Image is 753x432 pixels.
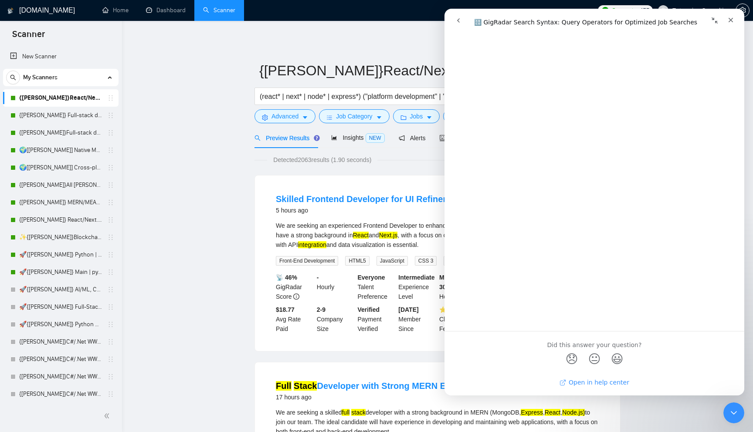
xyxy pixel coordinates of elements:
[443,109,493,123] button: userClientcaret-down
[356,273,397,301] div: Talent Preference
[146,7,186,14] a: dashboardDashboard
[356,305,397,334] div: Payment Verified
[19,368,102,385] a: {[PERSON_NAME]}C#/.Net WW - best match (<1 month)
[400,114,407,121] span: folder
[23,69,58,86] span: My Scanners
[107,373,114,380] span: holder
[444,256,466,266] span: jQuery
[345,256,369,266] span: HTML5
[358,306,380,313] b: Verified
[276,381,292,391] mark: Full
[19,107,102,124] a: {[PERSON_NAME]} Full-stack devs WW - pain point
[276,306,295,313] b: $18.77
[267,155,377,165] span: Detected 2063 results (1.90 seconds)
[397,305,438,334] div: Member Since
[107,356,114,363] span: holder
[397,273,438,301] div: Experience Level
[254,135,317,142] span: Preview Results
[415,256,437,266] span: CSS 3
[3,48,119,65] li: New Scanner
[203,7,235,14] a: searchScanner
[19,211,102,229] a: {[PERSON_NAME]} React/Next.js/Node.js (Long-term, All Niches)
[107,216,114,223] span: holder
[19,246,102,263] a: 🚀{[PERSON_NAME]} Python | Django | AI /
[6,71,20,84] button: search
[393,109,440,123] button: folderJobscaret-down
[19,351,102,368] a: {[PERSON_NAME]}C#/.Net WW - best match (not preferred location)
[7,74,20,81] span: search
[640,6,649,15] span: 455
[19,229,102,246] a: ✨{[PERSON_NAME]}Blockchain WW
[19,89,102,107] a: {[PERSON_NAME]}React/Next.js/Node.js (Long-term, All Niches)
[351,409,366,416] mark: stack
[736,7,749,14] span: setting
[319,109,389,123] button: barsJob Categorycaret-down
[107,321,114,328] span: holder
[723,402,744,423] iframe: Intercom live chat
[276,194,464,204] a: Skilled Frontend Developer for UI Refinement
[317,306,326,313] b: 2-9
[379,232,398,239] mark: Next.js
[19,281,102,298] a: 🚀{[PERSON_NAME]} AI/ML, Custom Models, and LLM Development
[611,6,638,15] span: Connects:
[107,164,114,171] span: holder
[736,3,750,17] button: setting
[107,338,114,345] span: holder
[398,274,434,281] b: Intermediate
[107,94,114,101] span: holder
[317,274,319,281] b: -
[254,109,315,123] button: settingAdvancedcaret-down
[276,392,486,402] div: 17 hours ago
[7,4,14,18] img: logo
[254,135,261,141] span: search
[439,135,482,142] span: Auto Bidder
[271,111,298,121] span: Advanced
[315,305,356,334] div: Company Size
[19,333,102,351] a: {[PERSON_NAME]}C#/.Net WW - best match
[276,221,599,250] div: We are seeking an experienced Frontend Developer to enhance and expand our user interface. The id...
[439,274,474,290] b: More than 30 hrs/week
[107,129,114,136] span: holder
[293,294,299,300] span: info-circle
[398,306,418,313] b: [DATE]
[342,409,349,416] mark: full
[19,124,102,142] a: {[PERSON_NAME]}Full-stack devs WW (<1 month) - pain point
[313,134,321,142] div: Tooltip anchor
[276,256,338,266] span: Front-End Development
[107,234,114,241] span: holder
[358,274,385,281] b: Everyone
[294,381,317,391] mark: Stack
[274,273,315,301] div: GigRadar Score
[736,7,750,14] a: setting
[298,241,326,248] mark: integration
[376,256,408,266] span: JavaScript
[336,111,372,121] span: Job Category
[302,114,308,121] span: caret-down
[410,111,423,121] span: Jobs
[315,273,356,301] div: Hourly
[19,385,102,403] a: {[PERSON_NAME]}C#/.Net WW - best match (<1 month, not preferred location)
[19,159,102,176] a: 🌍[[PERSON_NAME]] Cross-platform Mobile WW
[366,133,385,143] span: NEW
[19,298,102,316] a: 🚀{[PERSON_NAME]} Full-Stack Python (Backend + Frontend)
[426,114,432,121] span: caret-down
[521,409,543,416] mark: Express
[107,286,114,293] span: holder
[104,412,112,420] span: double-left
[439,135,445,141] span: robot
[353,232,369,239] mark: React
[107,112,114,119] span: holder
[602,7,609,14] img: upwork-logo.png
[107,269,114,276] span: holder
[376,114,382,121] span: caret-down
[274,305,315,334] div: Avg Rate Paid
